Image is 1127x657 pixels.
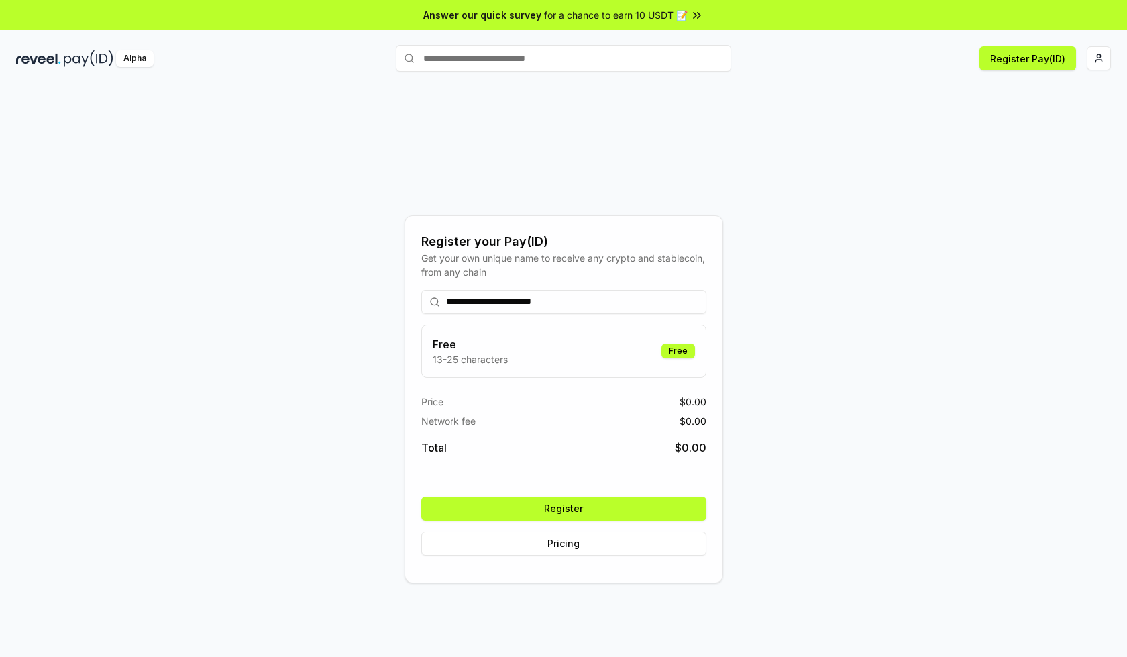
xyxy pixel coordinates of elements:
img: pay_id [64,50,113,67]
button: Pricing [421,532,706,556]
img: reveel_dark [16,50,61,67]
span: Price [421,395,443,409]
span: $ 0.00 [680,395,706,409]
button: Register Pay(ID) [979,46,1076,70]
div: Free [661,344,695,358]
button: Register [421,497,706,521]
span: Answer our quick survey [423,8,541,22]
p: 13-25 characters [433,352,508,366]
span: $ 0.00 [675,440,706,456]
span: $ 0.00 [680,414,706,428]
span: Total [421,440,447,456]
h3: Free [433,336,508,352]
div: Register your Pay(ID) [421,232,706,251]
span: Network fee [421,414,476,428]
div: Get your own unique name to receive any crypto and stablecoin, from any chain [421,251,706,279]
span: for a chance to earn 10 USDT 📝 [544,8,688,22]
div: Alpha [116,50,154,67]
